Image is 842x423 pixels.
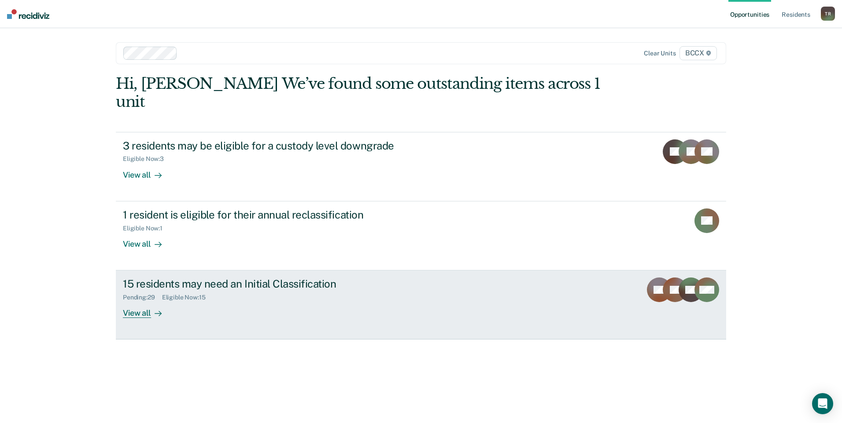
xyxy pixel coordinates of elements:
div: 3 residents may be eligible for a custody level downgrade [123,139,432,152]
div: Eligible Now : 15 [162,294,213,301]
a: 3 residents may be eligible for a custody level downgradeEligible Now:3View all [116,132,726,201]
div: 15 residents may need an Initial Classification [123,277,432,290]
div: Eligible Now : 3 [123,155,171,163]
div: Open Intercom Messenger [812,393,833,414]
a: 15 residents may need an Initial ClassificationPending:29Eligible Now:15View all [116,270,726,339]
div: View all [123,232,172,249]
div: View all [123,301,172,318]
div: Eligible Now : 1 [123,225,170,232]
div: T R [821,7,835,21]
img: Recidiviz [7,9,49,19]
div: Pending : 29 [123,294,162,301]
span: BCCX [680,46,717,60]
div: 1 resident is eligible for their annual reclassification [123,208,432,221]
button: TR [821,7,835,21]
a: 1 resident is eligible for their annual reclassificationEligible Now:1View all [116,201,726,270]
div: Clear units [644,50,676,57]
div: Hi, [PERSON_NAME] We’ve found some outstanding items across 1 unit [116,75,604,111]
div: View all [123,163,172,180]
